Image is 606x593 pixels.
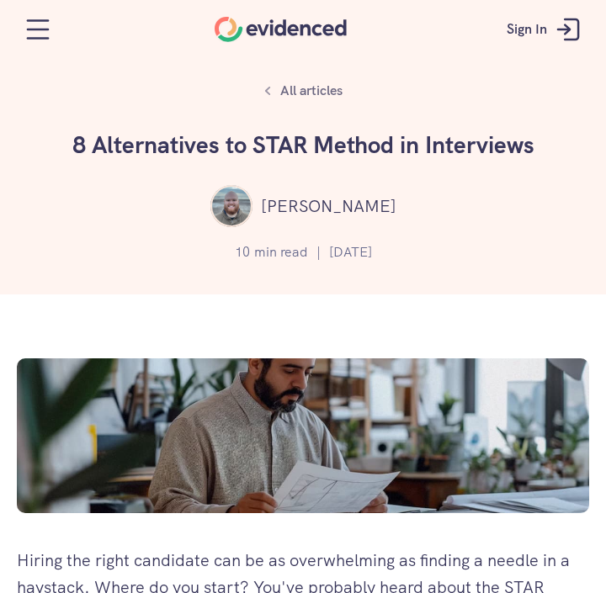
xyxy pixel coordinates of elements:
p: Sign In [507,19,547,40]
h1: 8 Alternatives to STAR Method in Interviews [50,131,555,160]
p: [PERSON_NAME] [261,193,396,220]
img: "" [210,185,252,227]
p: [DATE] [329,241,372,263]
a: Home [215,17,347,42]
p: | [316,241,321,263]
p: 10 [235,241,250,263]
p: min read [254,241,308,263]
a: Sign In [494,4,598,55]
img: Looking at assessment methods [17,358,589,513]
p: All articles [280,80,343,102]
a: All articles [255,76,352,106]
